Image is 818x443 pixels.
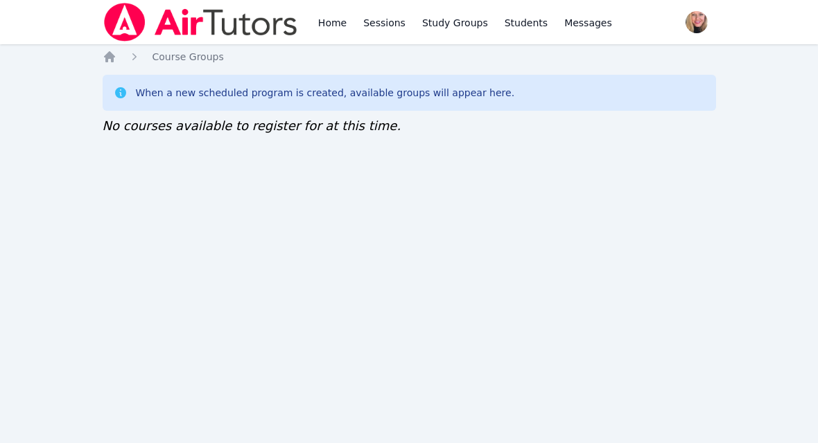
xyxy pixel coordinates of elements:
[103,50,716,64] nav: Breadcrumb
[153,50,224,64] a: Course Groups
[103,3,299,42] img: Air Tutors
[103,118,401,133] span: No courses available to register for at this time.
[153,51,224,62] span: Course Groups
[136,86,515,100] div: When a new scheduled program is created, available groups will appear here.
[564,16,612,30] span: Messages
